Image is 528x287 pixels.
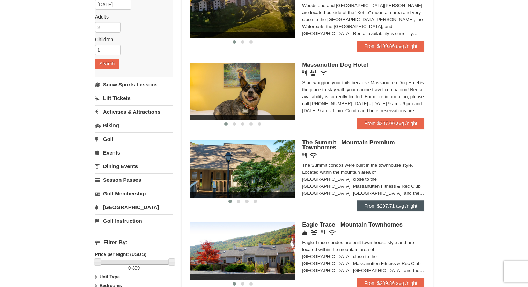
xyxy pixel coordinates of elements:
a: Golf [95,132,173,145]
div: The Summit condos were built in the townhouse style. Located within the mountain area of [GEOGRAP... [302,162,424,197]
i: Wireless Internet (free) [320,70,327,76]
span: Eagle Trace - Mountain Townhomes [302,221,403,228]
a: Events [95,146,173,159]
span: Massanutten Dog Hotel [302,62,368,68]
i: Wireless Internet (free) [329,230,336,235]
a: Dining Events [95,160,173,173]
a: Golf Membership [95,187,173,200]
a: From $297.71 avg /night [357,200,424,211]
i: Banquet Facilities [310,70,317,76]
a: Season Passes [95,173,173,186]
a: From $199.86 avg /night [357,41,424,52]
div: Start wagging your tails because Massanutten Dog Hotel is the place to stay with your canine trav... [302,79,424,114]
a: Biking [95,119,173,132]
label: Adults [95,13,168,20]
a: [GEOGRAPHIC_DATA] [95,201,173,214]
i: Wireless Internet (free) [310,153,317,158]
a: Lift Tickets [95,92,173,105]
a: Golf Instruction [95,214,173,227]
div: Woodstone and [GEOGRAPHIC_DATA][PERSON_NAME] are located outside of the "Kettle" mountain area an... [302,2,424,37]
span: 309 [132,265,140,271]
label: - [95,265,173,272]
button: Search [95,59,119,69]
i: Restaurant [321,230,325,235]
a: Snow Sports Lessons [95,78,173,91]
i: Restaurant [302,153,307,158]
a: From $207.00 avg /night [357,118,424,129]
label: Children [95,36,168,43]
h4: Filter By: [95,239,173,246]
span: The Summit - Mountain Premium Townhomes [302,139,395,151]
i: Restaurant [302,70,307,76]
div: Eagle Trace condos are built town-house style and are located within the mountain area of [GEOGRA... [302,239,424,274]
strong: Price per Night: (USD $) [95,252,146,257]
i: Conference Facilities [311,230,317,235]
strong: Unit Type [100,274,120,279]
span: 0 [128,265,131,271]
i: Concierge Desk [302,230,307,235]
a: Activities & Attractions [95,105,173,118]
